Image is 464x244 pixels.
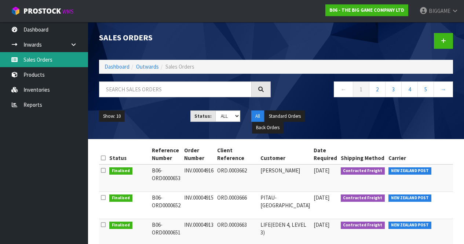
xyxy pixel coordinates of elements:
a: 1 [353,81,369,97]
td: ORD.0003662 [215,164,259,192]
th: Status [107,145,150,164]
span: Contracted Freight [341,222,385,229]
button: Standard Orders [265,110,305,122]
th: Date Required [312,145,339,164]
td: PITAU-[GEOGRAPHIC_DATA] [259,192,312,219]
a: 4 [401,81,418,97]
td: [PERSON_NAME] [259,164,312,192]
nav: Page navigation [282,81,453,99]
td: B06-ORD0000653 [150,164,182,192]
a: Outwards [136,63,159,70]
span: Sales Orders [165,63,194,70]
th: Client Reference [215,145,259,164]
td: ORD.0003666 [215,192,259,219]
span: [DATE] [314,167,329,174]
td: INV.00004915 [182,192,215,219]
td: B06-ORD0000652 [150,192,182,219]
span: Finalised [109,194,132,202]
span: ProStock [23,6,61,16]
span: [DATE] [314,221,329,228]
a: → [434,81,453,97]
a: ← [334,81,353,97]
th: Shipping Method [339,145,387,164]
span: NEW ZEALAND POST [388,194,431,202]
a: 2 [369,81,386,97]
a: 5 [417,81,434,97]
strong: B06 - THE BIG GAME COMPANY LTD [329,7,404,13]
img: cube-alt.png [11,6,20,15]
th: Order Number [182,145,215,164]
th: Customer [259,145,312,164]
span: NEW ZEALAND POST [388,167,431,175]
h1: Sales Orders [99,33,271,42]
button: All [251,110,264,122]
th: Reference Number [150,145,182,164]
small: WMS [62,8,74,15]
a: 3 [385,81,402,97]
span: [DATE] [314,194,329,201]
span: Finalised [109,167,132,175]
td: INV.00004916 [182,164,215,192]
span: BIGGAME [429,7,450,14]
button: Back Orders [252,122,284,134]
input: Search sales orders [99,81,252,97]
span: Contracted Freight [341,194,385,202]
strong: Status: [194,113,212,119]
a: Dashboard [105,63,129,70]
span: Finalised [109,222,132,229]
button: Show: 10 [99,110,125,122]
span: Contracted Freight [341,167,385,175]
span: NEW ZEALAND POST [388,222,431,229]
